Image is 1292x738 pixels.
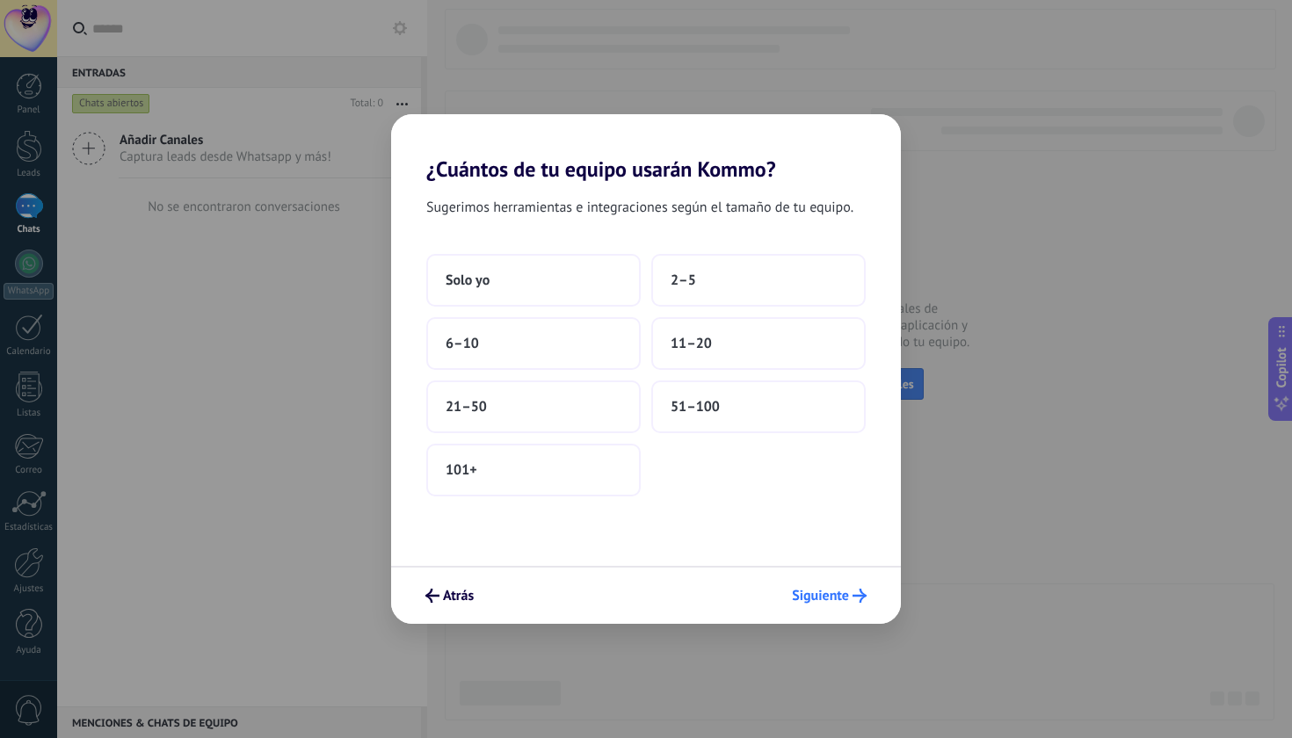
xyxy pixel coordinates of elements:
button: Solo yo [426,254,641,307]
span: 6–10 [446,335,479,352]
button: Siguiente [784,581,875,611]
span: 11–20 [671,335,712,352]
span: Atrás [443,590,474,602]
button: 21–50 [426,380,641,433]
button: 101+ [426,444,641,496]
span: Siguiente [792,590,849,602]
button: Atrás [417,581,482,611]
h2: ¿Cuántos de tu equipo usarán Kommo? [391,114,901,182]
button: 2–5 [651,254,866,307]
span: Sugerimos herramientas e integraciones según el tamaño de tu equipo. [426,196,853,219]
span: 21–50 [446,398,487,416]
button: 51–100 [651,380,866,433]
span: Solo yo [446,271,490,289]
span: 51–100 [671,398,720,416]
button: 6–10 [426,317,641,370]
span: 101+ [446,461,477,479]
span: 2–5 [671,271,696,289]
button: 11–20 [651,317,866,370]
